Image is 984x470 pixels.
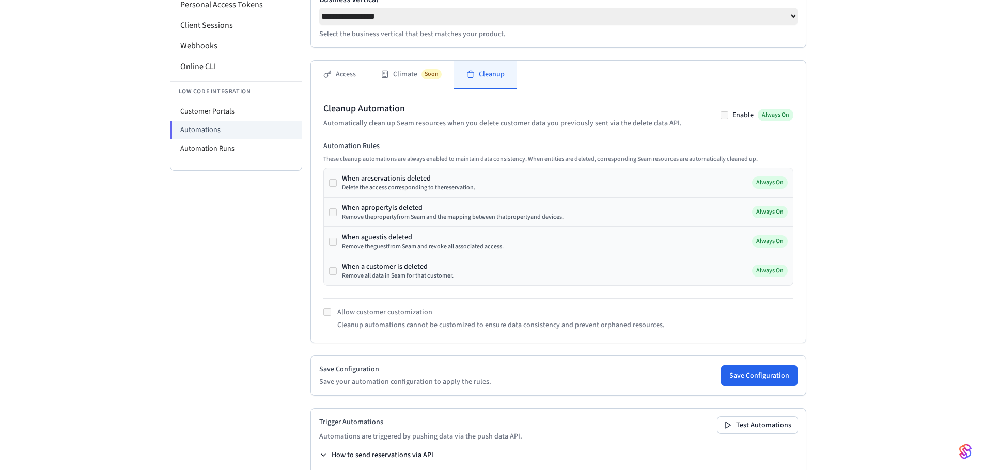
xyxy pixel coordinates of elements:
[342,184,475,192] div: Delete the access corresponding to the reservation .
[758,109,793,121] span: Always On
[342,213,564,221] div: Remove the property from Seam and the mapping between that property and devices.
[323,118,682,128] p: Automatically clean up Seam resources when you delete customer data you previously sent via the d...
[752,265,788,277] span: Always On
[323,155,793,164] p: These cleanup automations are always enabled to maintain data consistency. When entities are dele...
[342,272,454,280] div: Remove all data in Seam for that customer.
[319,431,522,442] p: Automations are triggered by pushing data via the push data API.
[170,139,302,158] li: Automation Runs
[752,206,788,218] span: Always On
[342,242,504,251] div: Remove the guest from Seam and revoke all associated access.
[752,176,788,189] span: Always On
[323,102,682,116] h2: Cleanup Automation
[323,141,793,151] h3: Automation Rules
[170,56,302,77] li: Online CLI
[319,29,798,39] p: Select the business vertical that best matches your product.
[752,235,788,248] span: Always On
[319,417,522,427] h2: Trigger Automations
[337,320,665,330] p: Cleanup automations cannot be customized to ensure data consistency and prevent orphaned resources.
[170,121,302,139] li: Automations
[454,61,517,89] button: Cleanup
[342,173,475,184] div: When a reservation is deleted
[170,36,302,56] li: Webhooks
[319,377,491,387] p: Save your automation configuration to apply the rules.
[170,102,302,121] li: Customer Portals
[342,232,504,242] div: When a guest is deleted
[337,307,432,317] label: Allow customer customization
[319,450,433,460] button: How to send reservations via API
[311,61,368,89] button: Access
[319,364,491,375] h2: Save Configuration
[342,203,564,213] div: When a property is deleted
[170,15,302,36] li: Client Sessions
[717,417,798,433] button: Test Automations
[421,69,442,79] span: Soon
[721,365,798,386] button: Save Configuration
[732,110,754,120] label: Enable
[368,61,454,89] button: ClimateSoon
[342,262,454,272] div: When a customer is deleted
[170,81,302,102] li: Low Code Integration
[959,443,972,460] img: SeamLogoGradient.69752ec5.svg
